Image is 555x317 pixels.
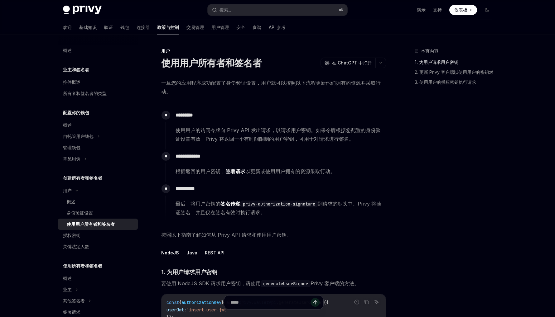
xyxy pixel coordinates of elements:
[415,67,497,77] a: 2. 更新 Privy 客户端以使用用户的密钥对
[63,244,89,249] font: 关键法定人数
[186,250,197,255] font: Java
[58,196,138,207] a: 概述
[63,110,89,115] font: 配置你的钱包
[415,57,497,67] a: 1. 为用户请求用户密钥
[67,221,115,227] font: 使用用户所有者和签名者
[341,7,344,12] font: K
[63,188,72,193] font: 用户
[63,145,80,150] font: 管理钱包
[211,20,229,35] a: 用户管理
[120,20,129,35] a: 钱包
[104,25,113,30] font: 验证
[58,241,138,252] a: 关键法定人数
[63,156,80,161] font: 常见用例
[58,273,138,284] a: 概述
[332,60,372,65] font: 在 ChatGPT 中打开
[339,7,341,12] font: ⌘
[208,4,347,16] button: 搜索...⌘K
[195,201,220,207] font: 用户密钥的
[261,280,311,287] code: generateUserSigner
[220,7,231,12] font: 搜索...
[63,287,72,292] font: 业主
[186,20,204,35] a: 交易管理
[161,57,262,69] font: 使用用户所有者和签名者
[253,25,261,30] font: 食谱
[63,91,107,96] font: 所有者和签名者的类型
[161,48,170,54] font: 用户
[236,20,245,35] a: 安全
[161,80,381,95] font: 一旦您的应用程序成功配置了身份验证设置，用户就可以按照以下流程更新他们拥有的资源并采取行动。
[205,245,224,260] button: REST API
[269,25,286,30] font: API 参考
[417,7,426,13] a: 演示
[449,5,477,15] a: 仪表板
[161,269,217,275] font: 1. 为用户请求用户密钥
[454,7,467,12] font: 仪表板
[161,245,179,260] button: NodeJS
[176,127,381,142] font: 使用用户的访问令牌向 Privy API 发出请求，以请求用户密钥。如果令牌根据您配置的身份验证设置有效，Privy 将返回一个有时间限制的用户密钥，可用于对请求进行签名。
[63,79,80,85] font: 控件概述
[58,77,138,88] a: 控件概述
[482,5,492,15] button: 切换暗模式
[63,20,72,35] a: 欢迎
[79,20,97,35] a: 基础知识
[415,79,476,85] font: 3. 使用用户的授权密钥执行请求
[63,175,102,181] font: 创建所有者和签名者
[63,122,72,128] font: 概述
[58,88,138,99] a: 所有者和签名者的类型
[120,25,129,30] font: 钱包
[63,233,80,238] font: 授权密钥
[63,309,80,315] font: 签署请求
[311,298,320,307] button: 发送消息
[63,134,94,139] font: 自托管用户钱包
[58,230,138,241] a: 授权密钥
[240,201,318,207] code: privy-authorization-signature
[58,219,138,230] a: 使用用户所有者和签名者
[415,59,458,65] font: 1. 为用户请求用户密钥
[161,280,261,286] font: 要使用 NodeJS SDK 请求用户密钥，请使用
[186,245,197,260] button: Java
[67,210,93,215] font: 身份验证设置
[211,25,229,30] font: 用户管理
[311,280,359,286] font: Privy 客户端的方法。
[63,6,102,14] img: 深色标志
[157,20,179,35] a: 政策与控制
[225,168,245,175] a: 签署请求
[58,142,138,153] a: 管理钱包
[63,298,85,303] font: 其他签名者
[157,25,179,30] font: 政策与控制
[205,250,224,255] font: REST API
[415,69,493,75] font: 2. 更新 Privy 客户端以使用用户的密钥对
[245,168,335,174] font: 以更新或使用用户拥有的资源采取行动。
[79,25,97,30] font: 基础知识
[58,45,138,56] a: 概述
[176,168,225,174] font: 根据返回的用户密钥，
[161,250,179,255] font: NodeJS
[417,7,426,12] font: 演示
[321,58,375,68] button: 在 ChatGPT 中打开
[63,48,72,53] font: 概述
[104,20,113,35] a: 验证
[176,201,195,207] font: 最后，将
[161,232,292,238] font: 按照以下指南了解如何从 Privy API 请求和使用用户密钥。
[63,25,72,30] font: 欢迎
[253,20,261,35] a: 食谱
[63,263,102,268] font: 使用所有者和签名者
[67,199,75,204] font: 概述
[220,201,240,207] a: 签名传递
[433,7,442,12] font: 支持
[137,20,150,35] a: 连接器
[186,25,204,30] font: 交易管理
[236,25,245,30] font: 安全
[63,276,72,281] font: 概述
[433,7,442,13] a: 支持
[137,25,150,30] font: 连接器
[415,77,497,87] a: 3. 使用用户的授权密钥执行请求
[269,20,286,35] a: API 参考
[58,120,138,131] a: 概述
[58,207,138,219] a: 身份验证设置
[63,67,89,72] font: 业主和签名者
[421,48,438,54] font: 本页内容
